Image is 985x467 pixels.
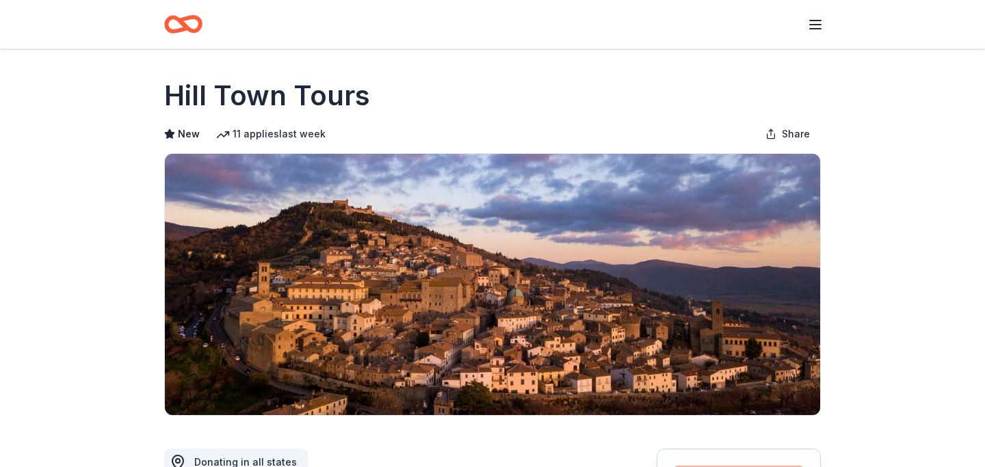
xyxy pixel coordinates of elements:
[178,126,200,142] span: New
[164,8,202,40] a: Home
[216,126,326,142] div: 11 applies last week
[754,120,821,148] button: Share
[164,77,370,115] h1: Hill Town Tours
[782,126,810,142] span: Share
[165,154,820,415] img: Image for Hill Town Tours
